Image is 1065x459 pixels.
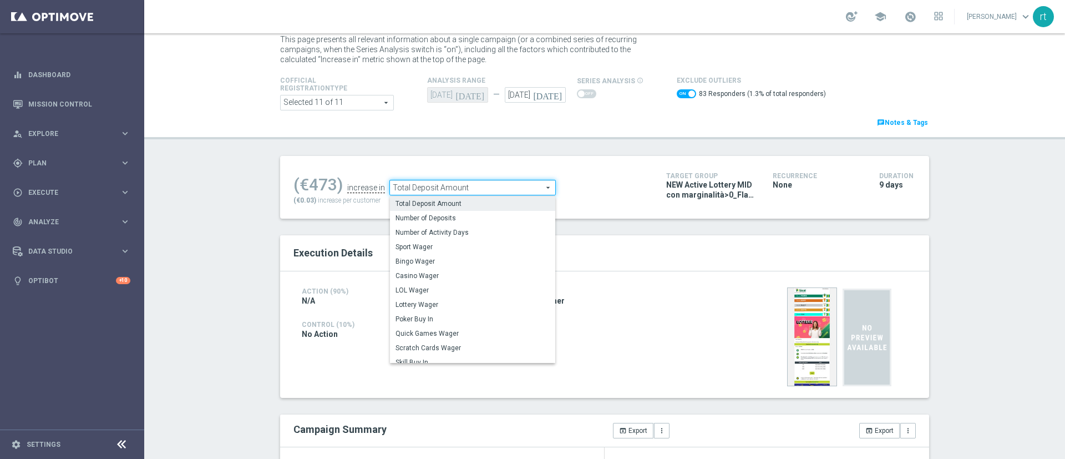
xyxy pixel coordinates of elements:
i: settings [11,440,21,450]
i: track_changes [13,217,23,227]
span: No Action [302,329,338,339]
span: keyboard_arrow_down [1020,11,1032,23]
div: Data Studio [13,246,120,256]
span: Bingo Wager [395,257,550,266]
i: keyboard_arrow_right [120,187,130,198]
span: Scratch Cards Wager [395,344,550,352]
span: Casino Wager [395,271,550,280]
i: equalizer [13,70,23,80]
button: play_circle_outline Execute keyboard_arrow_right [12,188,131,197]
a: Optibot [28,266,116,295]
span: Number of Deposits [395,214,550,223]
i: chat [877,119,885,127]
i: [DATE] [533,87,566,99]
span: Execute [28,189,120,196]
span: Skill Buy In [395,358,550,367]
i: keyboard_arrow_right [120,128,130,139]
img: noPreview.svg [843,287,891,387]
button: more_vert [900,423,916,438]
span: Explore [28,130,120,137]
span: NEW Active Lottery MID con marginalità>0_Flag NL [666,180,756,200]
i: more_vert [904,427,912,435]
a: Dashboard [28,60,130,89]
div: Execute [13,188,120,198]
button: equalizer Dashboard [12,70,131,79]
i: info_outline [637,77,643,84]
h4: Exclude Outliers [677,77,826,84]
input: Select Date [505,87,566,103]
span: Number of Activity Days [395,228,550,237]
button: person_search Explore keyboard_arrow_right [12,129,131,138]
span: Data Studio [28,248,120,255]
i: person_search [13,129,23,139]
div: increase in [347,183,385,193]
div: Explore [13,129,120,139]
span: (€0.03) [293,196,316,204]
a: chatNotes & Tags [876,117,929,129]
div: Analyze [13,217,120,227]
i: gps_fixed [13,158,23,168]
div: Optibot [13,266,130,295]
button: Mission Control [12,100,131,109]
i: play_circle_outline [13,188,23,198]
a: Mission Control [28,89,130,119]
button: open_in_browser Export [613,423,653,438]
button: track_changes Analyze keyboard_arrow_right [12,218,131,226]
span: N/A [302,296,315,306]
h4: Recurrence [773,172,863,180]
i: open_in_browser [865,427,873,435]
span: Analyze [28,219,120,225]
span: Total Deposit Amount [395,199,550,208]
i: keyboard_arrow_right [120,216,130,227]
i: open_in_browser [619,427,627,435]
span: Execution Details [293,247,373,259]
span: school [874,11,886,23]
i: [DATE] [455,87,488,99]
a: [PERSON_NAME]keyboard_arrow_down [966,8,1033,25]
div: Dashboard [13,60,130,89]
div: Mission Control [13,89,130,119]
span: Poker Buy In [395,315,550,324]
span: increase per customer [318,196,381,204]
span: Plan [28,160,120,167]
div: rt [1033,6,1054,27]
label: 83 Responders (1.3% of total responders) [699,89,826,99]
button: gps_fixed Plan keyboard_arrow_right [12,159,131,168]
h4: Target Group [666,172,756,180]
span: Sport Wager [395,243,550,251]
i: keyboard_arrow_right [120,158,130,168]
h4: Duration [879,172,916,180]
i: keyboard_arrow_right [120,246,130,256]
span: series analysis [577,77,635,85]
img: 36527.jpeg [787,287,837,386]
a: Settings [27,441,60,448]
h4: Control (10%) [302,321,700,329]
p: This page presents all relevant information about a single campaign (or a combined series of recu... [280,34,652,64]
h2: Campaign Summary [293,423,387,435]
span: 9 days [879,180,903,190]
button: Data Studio keyboard_arrow_right [12,247,131,256]
div: Plan [13,158,120,168]
i: more_vert [658,427,666,435]
span: Expert Online Expert Retail Master Online Master Retail Other and 6 more [281,95,393,110]
div: +10 [116,277,130,284]
h4: Cofficial Registrationtype [280,77,374,92]
h4: analysis range [427,77,577,84]
i: lightbulb [13,276,23,286]
h4: Action (90%) [302,287,389,295]
button: lightbulb Optibot +10 [12,276,131,285]
span: None [773,180,792,190]
span: Quick Games Wager [395,329,550,338]
span: LOL Wager [395,286,550,295]
span: Lottery Wager [395,300,550,309]
div: (€473) [293,175,343,195]
div: — [488,90,505,99]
